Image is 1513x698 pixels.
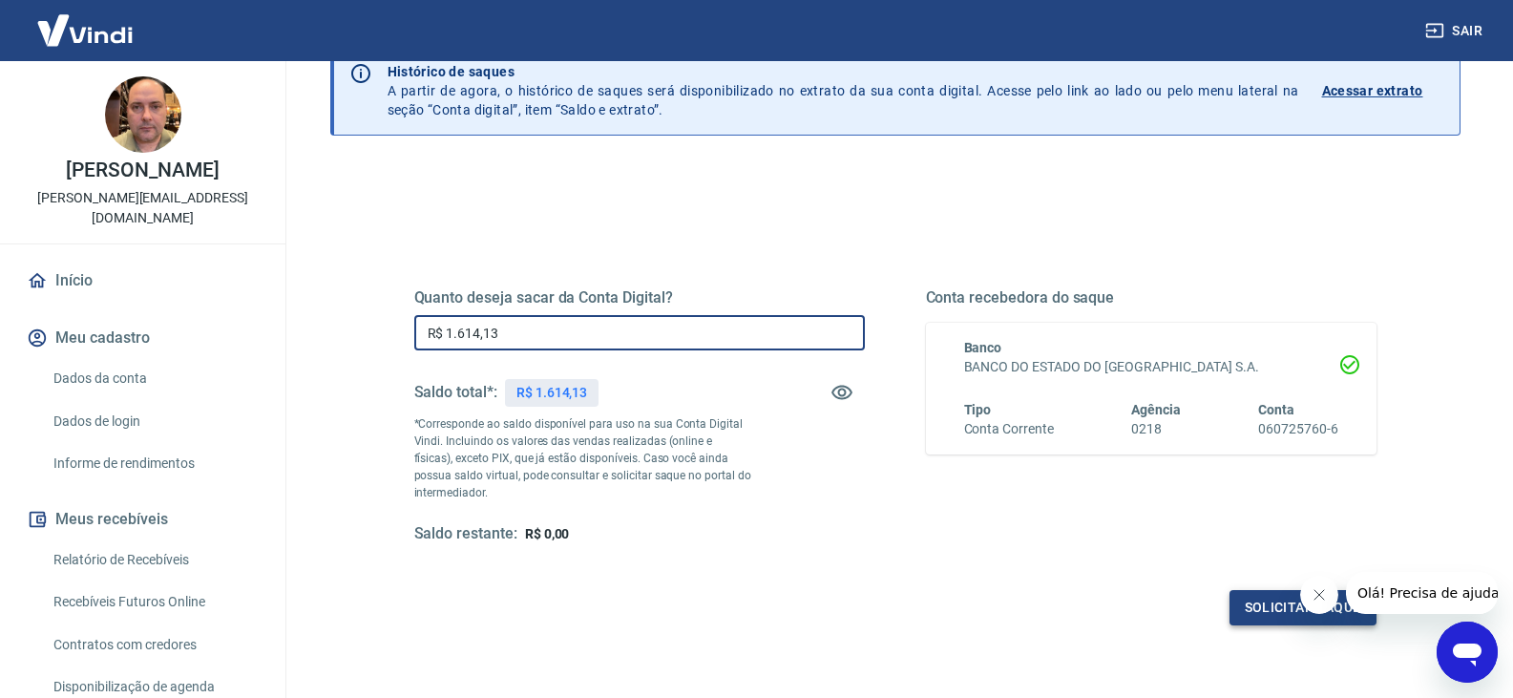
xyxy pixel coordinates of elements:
[1421,13,1490,49] button: Sair
[525,526,570,541] span: R$ 0,00
[46,582,263,622] a: Recebíveis Futuros Online
[926,288,1376,307] h5: Conta recebedora do saque
[46,625,263,665] a: Contratos com credores
[105,76,181,153] img: 037a5401-2d36-4bb8-b5dc-8e6cbc16c1e2.jpeg
[1322,81,1423,100] p: Acessar extrato
[15,188,270,228] p: [PERSON_NAME][EMAIL_ADDRESS][DOMAIN_NAME]
[1131,419,1181,439] h6: 0218
[414,524,517,544] h5: Saldo restante:
[1346,572,1498,614] iframe: Mensagem da empresa
[46,359,263,398] a: Dados da conta
[414,383,497,402] h5: Saldo total*:
[964,402,992,417] span: Tipo
[414,288,865,307] h5: Quanto deseja sacar da Conta Digital?
[1437,622,1498,683] iframe: Botão para abrir a janela de mensagens
[1131,402,1181,417] span: Agência
[1258,419,1337,439] h6: 060725760-6
[23,260,263,302] a: Início
[23,1,147,59] img: Vindi
[1300,576,1338,614] iframe: Fechar mensagem
[414,415,752,501] p: *Corresponde ao saldo disponível para uso na sua Conta Digital Vindi. Incluindo os valores das ve...
[964,419,1054,439] h6: Conta Corrente
[66,160,219,180] p: [PERSON_NAME]
[388,62,1299,119] p: A partir de agora, o histórico de saques será disponibilizado no extrato da sua conta digital. Ac...
[23,317,263,359] button: Meu cadastro
[1229,590,1376,625] button: Solicitar saque
[23,498,263,540] button: Meus recebíveis
[11,13,160,29] span: Olá! Precisa de ajuda?
[516,383,587,403] p: R$ 1.614,13
[46,540,263,580] a: Relatório de Recebíveis
[1258,402,1294,417] span: Conta
[964,357,1338,377] h6: BANCO DO ESTADO DO [GEOGRAPHIC_DATA] S.A.
[46,444,263,483] a: Informe de rendimentos
[1322,62,1444,119] a: Acessar extrato
[46,402,263,441] a: Dados de login
[388,62,1299,81] p: Histórico de saques
[964,340,1002,355] span: Banco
